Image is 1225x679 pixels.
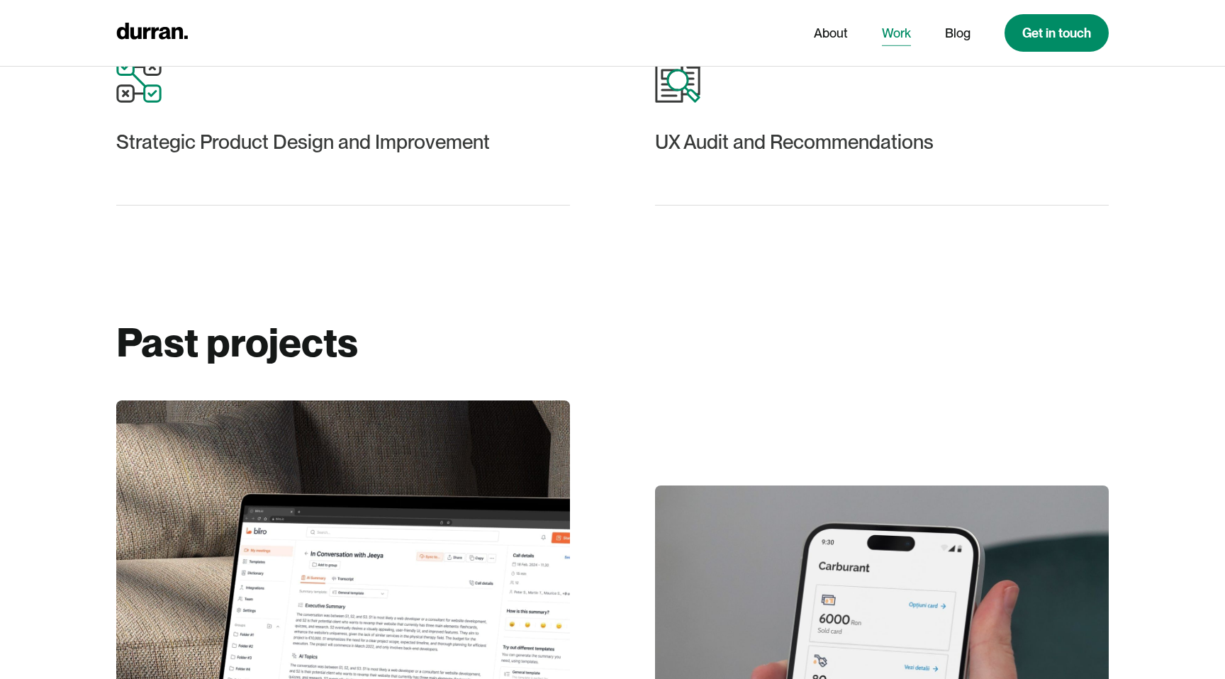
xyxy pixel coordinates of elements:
img: Research ilustration [655,57,700,103]
a: Get in touch [1005,14,1109,52]
a: Blog [945,20,971,47]
h2: Past projects [116,319,1109,366]
a: Work [882,20,911,47]
a: About [814,20,848,47]
div: UX Audit and Recommendations [655,125,1109,159]
a: home [116,19,188,47]
img: Strategy Ilustration [116,57,162,103]
div: Strategic Product Design and Improvement [116,125,570,159]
